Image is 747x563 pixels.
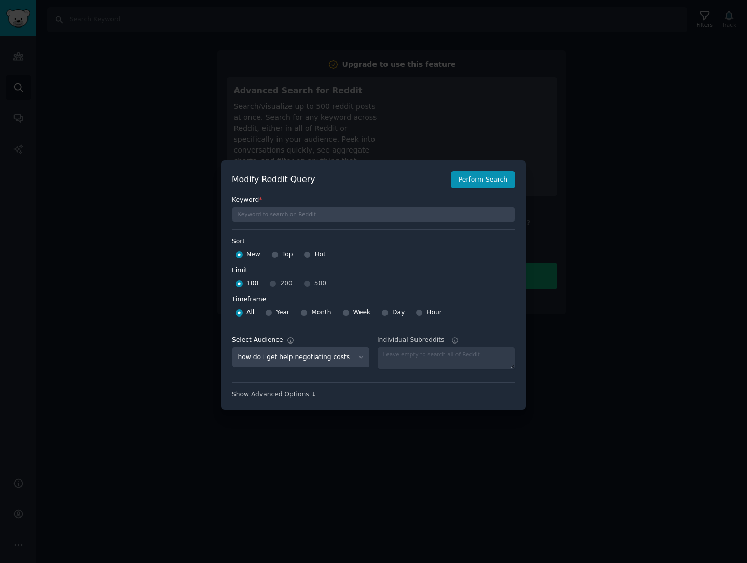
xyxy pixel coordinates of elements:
h2: Modify Reddit Query [232,173,445,186]
span: Hot [314,250,326,259]
span: New [246,250,260,259]
input: Keyword to search on Reddit [232,207,515,222]
button: Perform Search [451,171,515,189]
label: Keyword [232,196,515,205]
span: 100 [246,279,258,289]
label: Timeframe [232,292,515,305]
span: All [246,308,254,318]
label: Sort [232,237,515,246]
div: Show Advanced Options ↓ [232,390,515,400]
span: Hour [426,308,442,318]
div: Select Audience [232,336,283,345]
span: Month [311,308,331,318]
span: Year [276,308,289,318]
span: Week [353,308,371,318]
div: Limit [232,266,247,276]
label: Individual Subreddits [377,336,515,345]
span: Day [392,308,405,318]
span: Top [282,250,293,259]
